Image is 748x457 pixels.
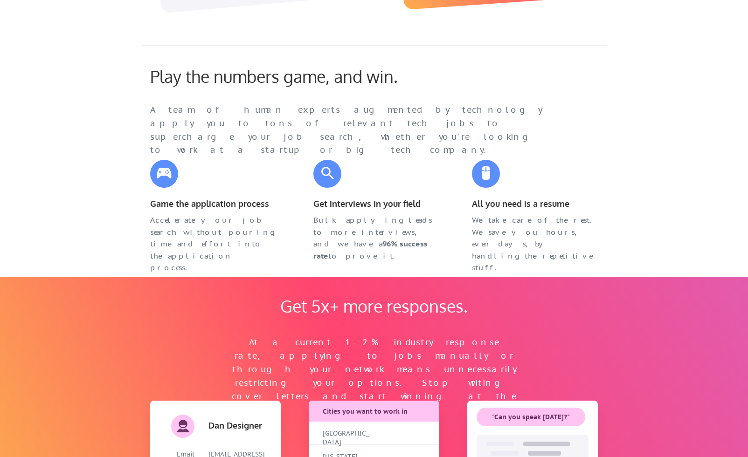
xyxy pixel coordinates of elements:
div: Accelerate your job search without pouring time and effort into the application process. [150,214,276,274]
div: Get 5x+ more responses. [271,296,477,316]
div: Get interviews in your field [313,197,439,211]
div: Dan Designer [208,421,269,430]
div: Bulk applying leads to more interviews, and we have a to prove it. [313,214,439,262]
div: Cities you want to work in [323,407,427,416]
div: All you need is a resume [472,197,598,211]
strong: 96% success rate [313,239,429,260]
div: [GEOGRAPHIC_DATA] [323,429,369,447]
div: Game the application process [150,197,276,211]
div: At a current 1-2% industry response rate, applying to jobs manually or through your network means... [229,336,519,416]
div: We take care of the rest. We save you hours, even days, by handling the repetitive stuff. [472,214,598,274]
div: A team of human experts augmented by technology apply you to tons of relevant tech jobs to superc... [150,103,561,157]
div: "Can you speak [DATE]?" [477,413,585,422]
div: Play the numbers game, and win. [150,66,439,86]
